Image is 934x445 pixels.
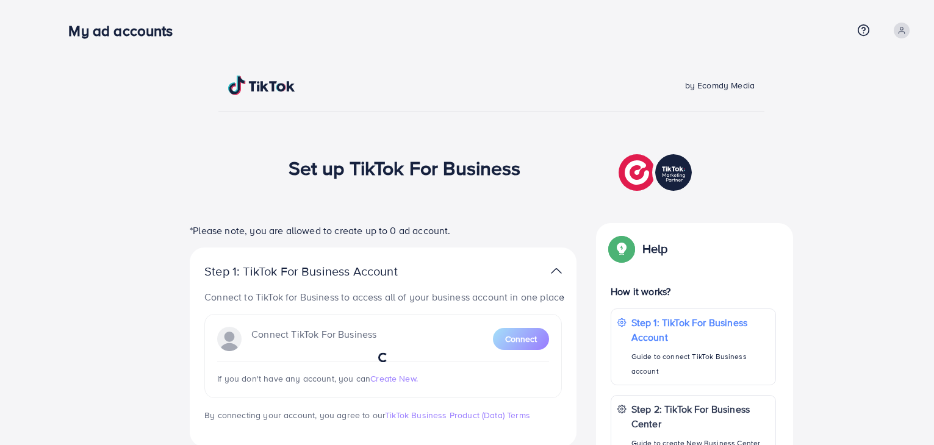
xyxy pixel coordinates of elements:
p: *Please note, you are allowed to create up to 0 ad account. [190,223,577,238]
h1: Set up TikTok For Business [289,156,521,179]
img: Popup guide [611,238,633,260]
img: TikTok [228,76,295,95]
p: Step 2: TikTok For Business Center [631,402,769,431]
p: How it works? [611,284,776,299]
span: by Ecomdy Media [685,79,755,91]
p: Help [642,241,668,256]
img: TikTok partner [551,262,562,280]
p: Guide to connect TikTok Business account [631,349,769,379]
h3: My ad accounts [68,22,182,40]
p: Step 1: TikTok For Business Account [631,315,769,344]
img: TikTok partner [619,151,695,194]
p: Step 1: TikTok For Business Account [204,264,436,279]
